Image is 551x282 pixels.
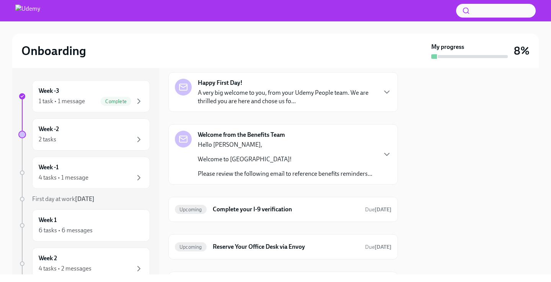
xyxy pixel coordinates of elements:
[15,5,40,17] img: Udemy
[39,87,59,95] h6: Week -3
[365,244,391,250] span: Due
[213,243,359,251] h6: Reserve Your Office Desk via Envoy
[39,264,91,273] div: 4 tasks • 2 messages
[198,155,372,164] p: Welcome to [GEOGRAPHIC_DATA]!
[18,157,150,189] a: Week -14 tasks • 1 message
[39,216,57,224] h6: Week 1
[21,43,86,58] h2: Onboarding
[213,205,359,214] h6: Complete your I-9 verification
[365,243,391,251] span: September 27th, 2025 20:00
[175,244,207,250] span: Upcoming
[39,226,93,235] div: 6 tasks • 6 messages
[39,135,56,144] div: 2 tasks
[18,80,150,112] a: Week -31 task • 1 messageComplete
[198,170,372,178] p: Please review the following email to reference benefits reminders...
[39,173,88,182] div: 4 tasks • 1 message
[198,79,243,87] strong: Happy First Day!
[198,131,285,139] strong: Welcome from the Benefits Team
[75,195,95,203] strong: [DATE]
[39,163,59,172] h6: Week -1
[365,206,391,213] span: September 24th, 2025 19:00
[175,241,391,253] a: UpcomingReserve Your Office Desk via EnvoyDue[DATE]
[514,44,530,58] h3: 8%
[18,195,150,203] a: First day at work[DATE]
[198,141,372,149] p: Hello [PERSON_NAME],
[175,203,391,216] a: UpcomingComplete your I-9 verificationDue[DATE]
[375,206,391,213] strong: [DATE]
[101,99,131,104] span: Complete
[198,89,376,105] p: A very big welcome to you, from your Udemy People team. We are thrilled you are here and chose us...
[18,118,150,151] a: Week -22 tasks
[375,244,391,250] strong: [DATE]
[18,209,150,241] a: Week 16 tasks • 6 messages
[175,207,207,212] span: Upcoming
[18,248,150,280] a: Week 24 tasks • 2 messages
[39,97,85,105] div: 1 task • 1 message
[365,206,391,213] span: Due
[39,125,59,133] h6: Week -2
[39,254,57,263] h6: Week 2
[32,195,95,203] span: First day at work
[431,43,464,51] strong: My progress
